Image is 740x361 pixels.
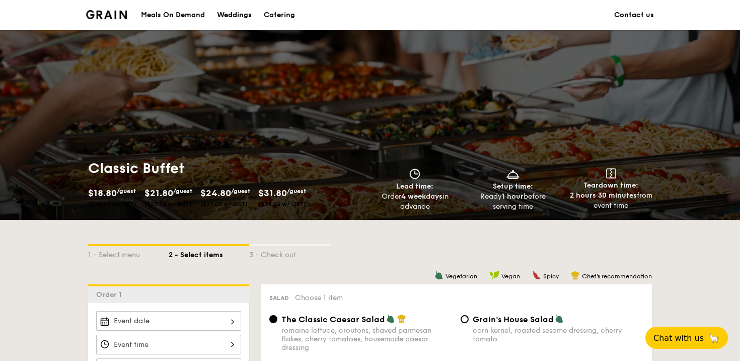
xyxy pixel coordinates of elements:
div: romaine lettuce, croutons, shaved parmesan flakes, cherry tomatoes, housemade caesar dressing [281,326,453,352]
span: Chef's recommendation [582,273,652,280]
span: /guest [173,188,192,195]
span: /guest [117,188,136,195]
span: ($34.66 w/ GST) [258,201,306,208]
div: Order in advance [370,192,460,212]
div: 3 - Check out [249,246,330,260]
input: The Classic Caesar Saladromaine lettuce, croutons, shaved parmesan flakes, cherry tomatoes, house... [269,315,277,323]
div: 2 - Select items [169,246,249,260]
span: Order 1 [96,290,126,299]
span: /guest [231,188,250,195]
img: icon-vegetarian.fe4039eb.svg [555,314,564,323]
img: Grain [86,10,127,19]
span: Vegan [501,273,520,280]
span: Choose 1 item [295,293,343,302]
input: Event time [96,335,241,354]
input: Event date [96,311,241,331]
img: icon-dish.430c3a2e.svg [505,168,521,179]
span: ($20.49 w/ GST) [88,201,136,208]
strong: 2 hours 30 minutes [570,191,637,200]
span: $18.80 [88,188,117,199]
img: icon-vegan.f8ff3823.svg [489,271,499,280]
span: Lead time: [396,182,433,191]
img: icon-vegetarian.fe4039eb.svg [434,271,443,280]
strong: 1 hour [502,192,524,201]
strong: 4 weekdays [401,192,442,201]
img: icon-spicy.37a8142b.svg [532,271,541,280]
div: from event time [566,191,656,211]
img: icon-vegetarian.fe4039eb.svg [386,314,395,323]
div: 1 - Select menu [88,246,169,260]
img: icon-teardown.65201eee.svg [606,168,616,178]
span: The Classic Caesar Salad [281,315,385,324]
span: Grain's House Salad [473,315,554,324]
span: /guest [287,188,306,195]
span: $24.80 [200,188,231,199]
span: $31.80 [258,188,287,199]
span: Setup time: [493,182,533,191]
input: Grain's House Saladcorn kernel, roasted sesame dressing, cherry tomato [461,315,469,323]
img: icon-clock.2db775ea.svg [407,168,422,179]
span: ($27.03 w/ GST) [200,201,248,208]
span: Spicy [543,273,559,280]
span: ($23.76 w/ GST) [144,201,192,208]
img: icon-chef-hat.a58ddaea.svg [571,271,580,280]
span: Teardown time: [583,181,638,190]
span: Vegetarian [446,273,477,280]
div: Ready before serving time [468,192,558,212]
button: Chat with us🦙 [645,327,728,349]
img: icon-chef-hat.a58ddaea.svg [397,314,406,323]
a: Logotype [86,10,127,19]
span: 🦙 [708,332,720,344]
div: corn kernel, roasted sesame dressing, cherry tomato [473,326,644,343]
span: Chat with us [653,333,704,343]
h1: Classic Buffet [88,159,366,177]
span: Salad [269,294,289,302]
span: $21.80 [144,188,173,199]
